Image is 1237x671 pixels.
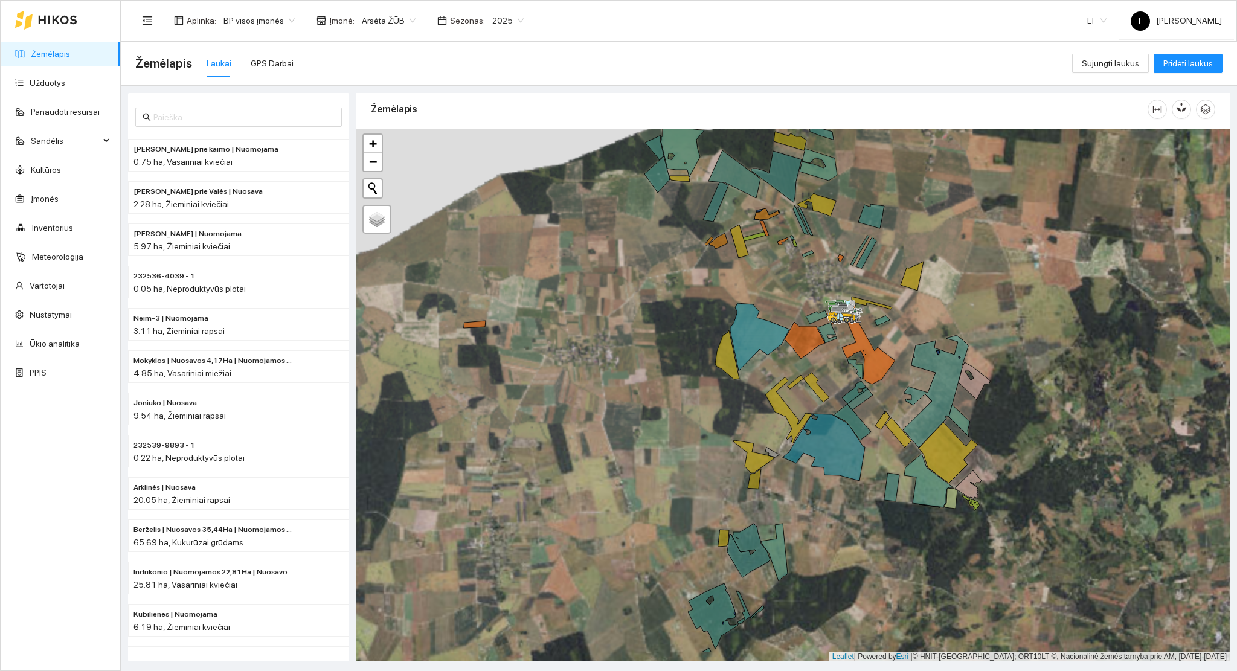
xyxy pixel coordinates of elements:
[133,567,295,578] span: Indrikonio | Nuomojamos 22,81Ha | Nuosavos 3,00 Ha
[143,113,151,121] span: search
[364,206,390,233] a: Layers
[1139,11,1143,31] span: L
[133,482,196,493] span: Arklinės | Nuosava
[133,242,230,251] span: 5.97 ha, Žieminiai kviečiai
[1154,59,1223,68] a: Pridėti laukus
[31,194,59,204] a: Įmonės
[133,440,195,451] span: 232539-9893 - 1
[133,186,263,197] span: Rolando prie Valės | Nuosava
[133,355,295,367] span: Mokyklos | Nuosavos 4,17Ha | Nuomojamos 0,68Ha
[437,16,447,25] span: calendar
[153,111,335,124] input: Paieška
[832,652,854,661] a: Leaflet
[362,11,416,30] span: Arsėta ŽŪB
[364,179,382,197] button: Initiate a new search
[133,228,242,240] span: Ginaičių Valiaus | Nuomojama
[133,524,295,536] span: Berželis | Nuosavos 35,44Ha | Nuomojamos 30,25Ha
[133,368,231,378] span: 4.85 ha, Vasariniai miežiai
[207,57,231,70] div: Laukai
[1072,59,1149,68] a: Sujungti laukus
[31,49,70,59] a: Žemėlapis
[133,284,246,294] span: 0.05 ha, Neproduktyvūs plotai
[364,135,382,153] a: Zoom in
[133,538,243,547] span: 65.69 ha, Kukurūzai grūdams
[133,397,197,409] span: Joniuko | Nuosava
[1087,11,1107,30] span: LT
[142,15,153,26] span: menu-fold
[133,144,278,155] span: Rolando prie kaimo | Nuomojama
[30,339,80,348] a: Ūkio analitika
[133,326,225,336] span: 3.11 ha, Žieminiai rapsai
[133,199,229,209] span: 2.28 ha, Žieminiai kviečiai
[133,609,217,620] span: Kubilienės | Nuomojama
[174,16,184,25] span: layout
[223,11,295,30] span: BP visos įmonės
[1154,54,1223,73] button: Pridėti laukus
[133,453,245,463] span: 0.22 ha, Neproduktyvūs plotai
[133,313,208,324] span: Neim-3 | Nuomojama
[133,580,237,589] span: 25.81 ha, Vasariniai kviečiai
[135,8,159,33] button: menu-fold
[364,153,382,171] a: Zoom out
[896,652,909,661] a: Esri
[133,157,233,167] span: 0.75 ha, Vasariniai kviečiai
[30,310,72,319] a: Nustatymai
[30,368,47,377] a: PPIS
[371,92,1148,126] div: Žemėlapis
[1072,54,1149,73] button: Sujungti laukus
[31,107,100,117] a: Panaudoti resursai
[133,411,226,420] span: 9.54 ha, Žieminiai rapsai
[316,16,326,25] span: shop
[31,129,100,153] span: Sandėlis
[187,14,216,27] span: Aplinka :
[1148,100,1167,119] button: column-width
[492,11,524,30] span: 2025
[1148,104,1166,114] span: column-width
[133,495,230,505] span: 20.05 ha, Žieminiai rapsai
[1131,16,1222,25] span: [PERSON_NAME]
[829,652,1230,662] div: | Powered by © HNIT-[GEOGRAPHIC_DATA]; ORT10LT ©, Nacionalinė žemės tarnyba prie AM, [DATE]-[DATE]
[329,14,355,27] span: Įmonė :
[30,281,65,291] a: Vartotojai
[450,14,485,27] span: Sezonas :
[1082,57,1139,70] span: Sujungti laukus
[32,252,83,262] a: Meteorologija
[1163,57,1213,70] span: Pridėti laukus
[911,652,913,661] span: |
[369,136,377,151] span: +
[135,54,192,73] span: Žemėlapis
[251,57,294,70] div: GPS Darbai
[30,78,65,88] a: Užduotys
[32,223,73,233] a: Inventorius
[31,165,61,175] a: Kultūros
[133,622,230,632] span: 6.19 ha, Žieminiai kviečiai
[369,154,377,169] span: −
[133,271,195,282] span: 232536-4039 - 1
